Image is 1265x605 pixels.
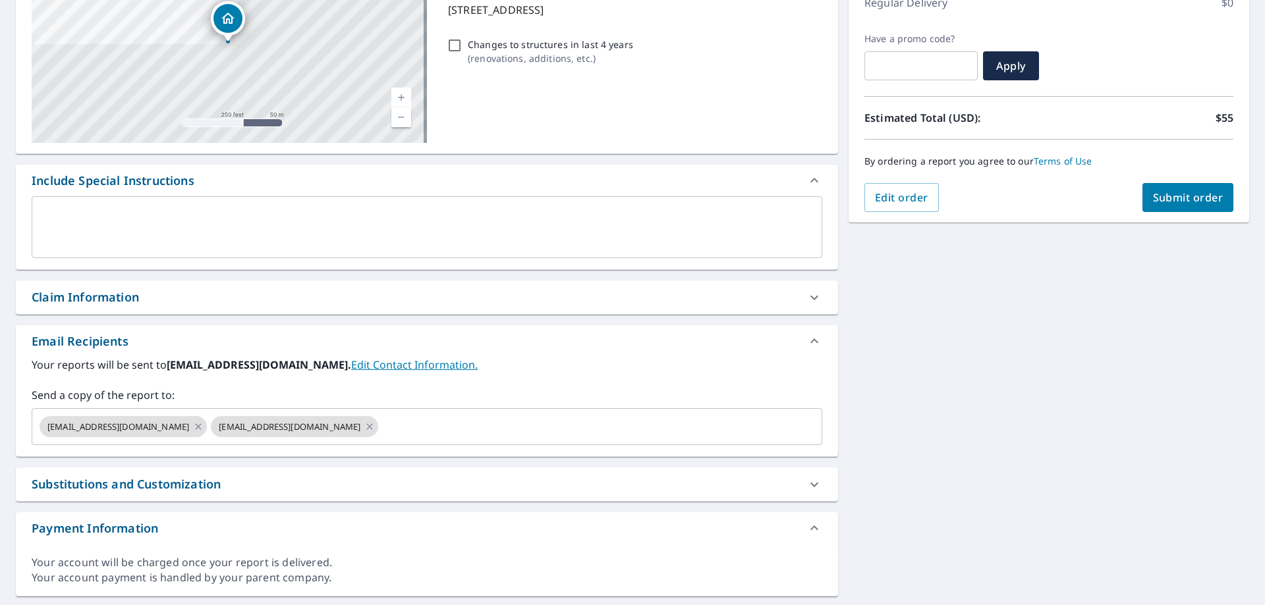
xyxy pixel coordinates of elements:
[864,110,1049,126] p: Estimated Total (USD):
[32,172,194,190] div: Include Special Instructions
[1034,155,1092,167] a: Terms of Use
[40,416,207,437] div: [EMAIL_ADDRESS][DOMAIN_NAME]
[32,570,822,585] div: Your account payment is handled by your parent company.
[391,107,411,127] a: Current Level 17, Zoom Out
[994,59,1028,73] span: Apply
[211,1,245,42] div: Dropped pin, building 1, Residential property, 3110 NW 125th Cir Vancouver, WA 98685
[875,190,928,205] span: Edit order
[32,387,822,403] label: Send a copy of the report to:
[32,288,139,306] div: Claim Information
[448,2,817,18] p: [STREET_ADDRESS]
[16,512,838,544] div: Payment Information
[32,357,822,373] label: Your reports will be sent to
[16,325,838,357] div: Email Recipients
[211,421,368,433] span: [EMAIL_ADDRESS][DOMAIN_NAME]
[16,165,838,196] div: Include Special Instructions
[32,519,158,537] div: Payment Information
[351,357,478,372] a: EditContactInfo
[1142,183,1234,212] button: Submit order
[32,332,128,350] div: Email Recipients
[1216,110,1233,126] p: $55
[16,467,838,501] div: Substitutions and Customization
[864,183,939,212] button: Edit order
[167,357,351,372] b: [EMAIL_ADDRESS][DOMAIN_NAME].
[391,88,411,107] a: Current Level 17, Zoom In
[32,475,221,493] div: Substitutions and Customization
[864,155,1233,167] p: By ordering a report you agree to our
[983,51,1039,80] button: Apply
[468,51,633,65] p: ( renovations, additions, etc. )
[40,421,197,433] span: [EMAIL_ADDRESS][DOMAIN_NAME]
[16,280,838,314] div: Claim Information
[468,38,633,51] p: Changes to structures in last 4 years
[1153,190,1223,205] span: Submit order
[211,416,378,437] div: [EMAIL_ADDRESS][DOMAIN_NAME]
[32,555,822,570] div: Your account will be charged once your report is delivered.
[864,33,978,45] label: Have a promo code?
